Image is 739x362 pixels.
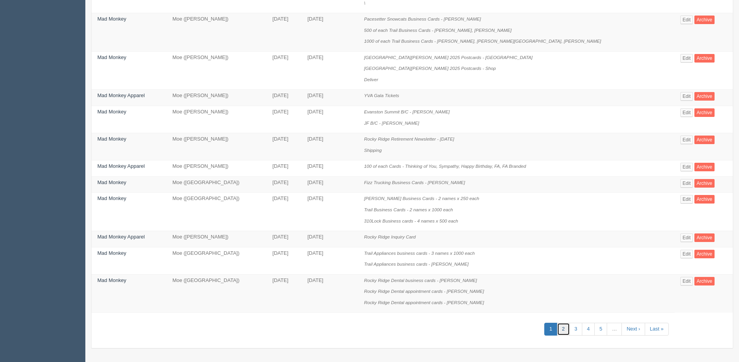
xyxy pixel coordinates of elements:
a: Mad Monkey Apparel [97,234,145,240]
td: [DATE] [301,51,358,90]
a: Archive [694,233,715,242]
td: [DATE] [301,160,358,177]
td: [DATE] [267,176,301,193]
i: JF B/C - [PERSON_NAME] [364,120,419,125]
td: [DATE] [267,13,301,52]
a: Edit [680,92,693,101]
a: Edit [680,277,693,285]
td: Moe ([GEOGRAPHIC_DATA]) [166,176,267,193]
td: [DATE] [267,247,301,274]
td: [DATE] [267,193,301,231]
a: Archive [694,195,715,204]
i: Evanston Summit B/C - [PERSON_NAME] [364,109,450,114]
a: Edit [680,136,693,144]
a: Last » [645,323,668,336]
a: Edit [680,163,693,171]
i: Rocky Ridge Dental business cards - [PERSON_NAME] [364,278,477,283]
a: Edit [680,250,693,258]
a: Edit [680,16,693,24]
td: [DATE] [301,176,358,193]
i: Fizz Trucking Business Cards - [PERSON_NAME] [364,180,465,185]
a: Edit [680,108,693,117]
td: [DATE] [301,133,358,160]
td: Moe ([PERSON_NAME]) [166,51,267,90]
td: [DATE] [267,51,301,90]
a: Archive [694,16,715,24]
a: Mad Monkey [97,179,126,185]
td: [DATE] [301,13,358,52]
a: Archive [694,136,715,144]
a: Archive [694,277,715,285]
i: 100 of each Cards - Thinking of You, Sympathy, Happy Birthday, FA, FA Branded [364,164,526,169]
td: [DATE] [267,133,301,160]
td: [DATE] [267,160,301,177]
td: Moe ([GEOGRAPHIC_DATA]) [166,247,267,274]
i: [PERSON_NAME] Business Cards - 2 names x 250 each [364,196,479,201]
i: YVA Gala Tickets [364,93,399,98]
a: Archive [694,108,715,117]
i: Deliver [364,77,378,82]
a: … [607,323,622,336]
td: [DATE] [267,231,301,247]
i: Trail Appliances business cards - 3 names x 1000 each [364,251,474,256]
i: 310Lock Business cards - 4 names x 500 each [364,218,458,223]
a: 5 [594,323,607,336]
i: Pacesetter Snowcats Business Cards - [PERSON_NAME] [364,16,481,21]
a: Mad Monkey [97,277,126,283]
td: [DATE] [301,247,358,274]
td: Moe ([PERSON_NAME]) [166,133,267,160]
a: Edit [680,233,693,242]
i: Trail Appliances business cards - [PERSON_NAME] [364,261,469,266]
td: Moe ([PERSON_NAME]) [166,90,267,106]
a: Mad Monkey [97,109,126,115]
td: [DATE] [267,90,301,106]
a: Edit [680,54,693,63]
a: Archive [694,163,715,171]
a: Mad Monkey Apparel [97,92,145,98]
i: Rocky Ridge Dental appointment cards - [PERSON_NAME] [364,289,484,294]
td: Moe ([PERSON_NAME]) [166,160,267,177]
i: Trail Business Cards - 2 names x 1000 each [364,207,453,212]
a: Archive [694,179,715,188]
td: Moe ([PERSON_NAME]) [166,13,267,52]
td: [DATE] [301,231,358,247]
td: Moe ([PERSON_NAME]) [166,231,267,247]
i: Rocky Ridge Inquiry Card [364,234,415,239]
i: Rocky Ridge Dental appointment cards - [PERSON_NAME] [364,300,484,305]
a: Mad Monkey [97,195,126,201]
td: [DATE] [301,193,358,231]
i: Shipping [364,148,382,153]
a: Mad Monkey [97,16,126,22]
a: Archive [694,54,715,63]
td: Moe ([GEOGRAPHIC_DATA]) [166,274,267,313]
i: 500 of each Trail Business Cards - [PERSON_NAME], [PERSON_NAME] [364,28,511,33]
a: Mad Monkey Apparel [97,163,145,169]
td: [DATE] [267,106,301,133]
a: Archive [694,92,715,101]
i: Rocky Ridge Retirement Newsletter - [DATE] [364,136,454,141]
td: Moe ([PERSON_NAME]) [166,106,267,133]
i: 1000 of each Trail Business Cards - [PERSON_NAME], [PERSON_NAME][GEOGRAPHIC_DATA], [PERSON_NAME] [364,38,601,44]
i: [GEOGRAPHIC_DATA][PERSON_NAME] 2025 Postcards - Shop [364,66,496,71]
a: 1 [544,323,557,336]
td: [DATE] [301,90,358,106]
i: \ [364,0,365,5]
a: 4 [582,323,595,336]
a: Mad Monkey [97,136,126,142]
a: Next › [621,323,645,336]
a: Mad Monkey [97,54,126,60]
a: 3 [569,323,582,336]
td: Moe ([GEOGRAPHIC_DATA]) [166,193,267,231]
a: Mad Monkey [97,250,126,256]
td: [DATE] [301,274,358,313]
a: Edit [680,195,693,204]
td: [DATE] [267,274,301,313]
i: [GEOGRAPHIC_DATA][PERSON_NAME] 2025 Postcards - [GEOGRAPHIC_DATA] [364,55,532,60]
a: Edit [680,179,693,188]
a: Archive [694,250,715,258]
a: 2 [557,323,570,336]
td: [DATE] [301,106,358,133]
